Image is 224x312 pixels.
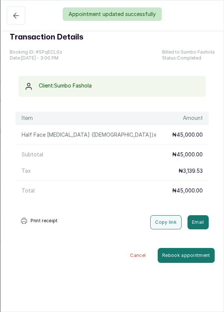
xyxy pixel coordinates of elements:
[187,215,209,229] button: Email
[22,115,33,122] h1: Item
[179,167,203,175] p: ₦3,139.53
[162,49,215,55] p: Billed to: Sumbo Fashola
[22,167,31,175] p: Tax
[10,49,62,55] p: Booking ID: # SPqECLGz
[16,213,62,228] button: Print receipt
[118,248,158,263] button: Cancel
[158,248,214,263] button: Rebook appointment
[162,55,215,61] p: Status: Completed
[172,187,203,194] p: ₦45,000.00
[69,10,156,18] p: Appointment updated successfully
[183,115,203,122] h1: Amount
[172,151,203,158] p: ₦45,000.00
[22,187,35,194] p: Total
[22,151,43,158] p: Subtotal
[150,215,182,229] button: Copy link
[172,131,203,139] p: ₦45,000.00
[10,31,83,43] h1: Transaction Details
[39,82,200,89] p: Client: Sumbo Fashola
[10,55,62,61] p: Date: [DATE] ・ 3:00 PM
[22,131,157,139] p: Half Face [MEDICAL_DATA] ([DEMOGRAPHIC_DATA]) x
